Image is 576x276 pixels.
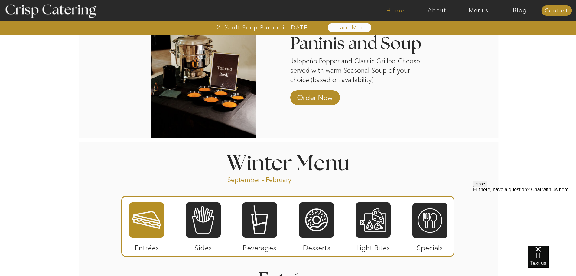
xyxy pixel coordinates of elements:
[297,238,337,255] p: Desserts
[183,238,223,255] p: Sides
[290,20,409,37] p: Limited-time Winter Special!
[473,181,576,253] iframe: podium webchat widget prompt
[239,238,280,255] p: Beverages
[290,35,433,51] h2: Paninis and Soup
[290,57,420,84] p: Jalepeño Popper and Classic Grilled Cheese served with warm Seasonal Soup of your choice (based o...
[458,8,499,14] a: Menus
[416,8,458,14] a: About
[195,25,334,31] a: 25% off Soup Bar until [DATE]!
[541,8,572,14] a: Contact
[295,87,335,105] a: Order Now
[227,175,311,182] p: September - February
[353,238,393,255] p: Light Bites
[410,238,450,255] p: Specials
[528,246,576,276] iframe: podium webchat widget bubble
[127,238,167,255] p: Entrées
[375,8,416,14] a: Home
[499,8,541,14] a: Blog
[204,153,372,171] h1: Winter Menu
[319,25,381,31] a: Learn More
